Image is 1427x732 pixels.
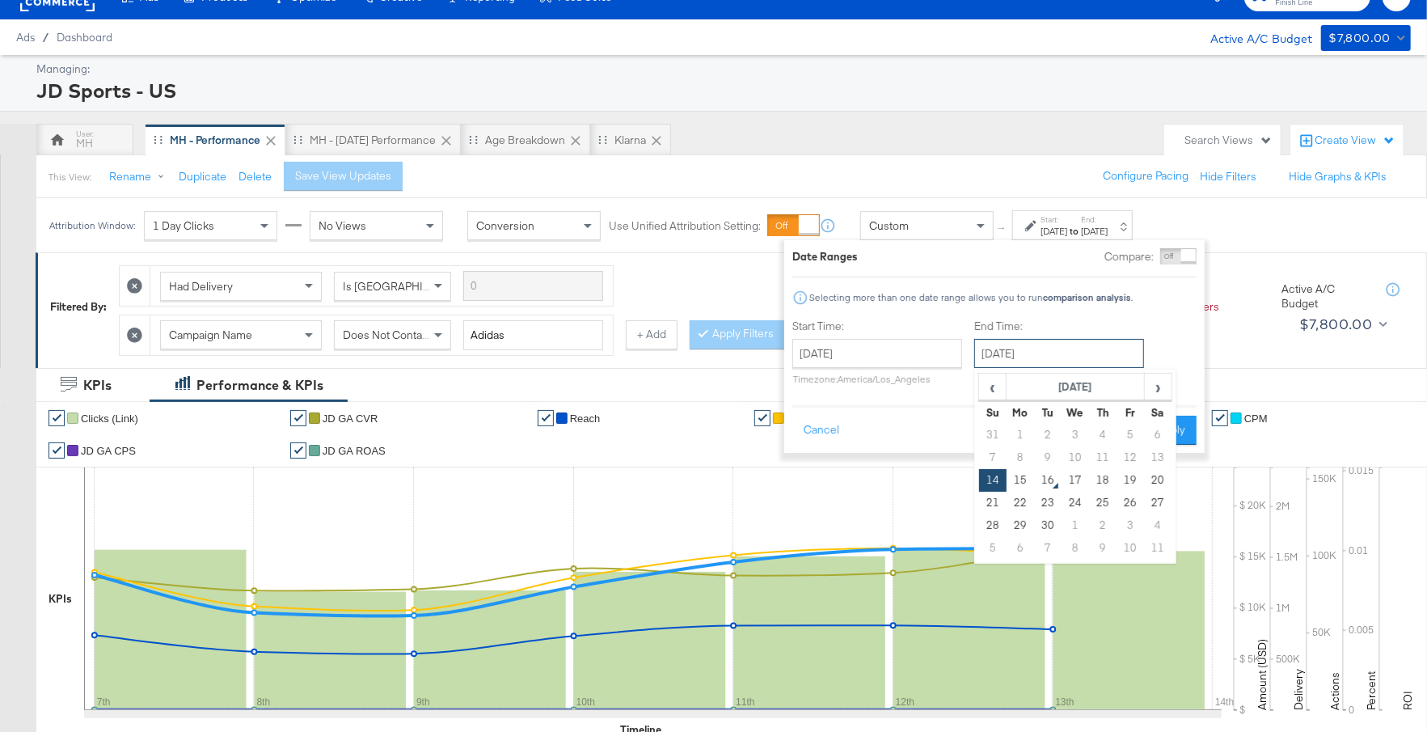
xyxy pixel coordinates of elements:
span: Ads [16,31,35,44]
strong: comparison analysis [1043,291,1131,303]
td: 26 [1117,492,1144,514]
div: MH - Performance [170,133,260,148]
td: 29 [1007,514,1034,537]
th: [DATE] [1007,374,1145,401]
div: $7,800.00 [1299,312,1373,336]
a: ✔ [538,410,554,426]
td: 2 [1089,514,1117,537]
td: 4 [1089,424,1117,446]
td: 3 [1117,514,1144,537]
div: Managing: [36,61,1407,77]
span: Does Not Contain [343,328,431,342]
td: 9 [1089,537,1117,560]
td: 25 [1089,492,1117,514]
td: 14 [979,469,1007,492]
button: + Add [626,320,678,349]
td: 21 [979,492,1007,514]
td: 9 [1034,446,1062,469]
a: ✔ [290,442,306,459]
text: Percent [1364,671,1378,710]
th: Th [1089,401,1117,424]
th: Fr [1117,401,1144,424]
button: $7,800.00 [1321,25,1411,51]
label: Compare: [1104,249,1154,264]
div: Drag to reorder tab [598,135,607,144]
div: KPIs [83,376,112,395]
div: Selecting more than one date range allows you to run . [808,292,1134,303]
td: 3 [1062,424,1089,446]
span: / [35,31,57,44]
text: Actions [1328,672,1342,710]
div: Klarna [614,133,646,148]
div: Search Views [1184,133,1273,148]
th: Mo [1007,401,1034,424]
td: 27 [1144,492,1172,514]
button: Cancel [792,416,851,445]
th: Su [979,401,1007,424]
div: Age Breakdown [485,133,565,148]
div: Active A/C Budget [1281,281,1370,311]
td: 2 [1034,424,1062,446]
button: $7,800.00 [1293,311,1391,337]
td: 12 [1117,446,1144,469]
div: Drag to reorder tab [469,135,478,144]
button: Delete [239,169,272,184]
td: 20 [1144,469,1172,492]
td: 23 [1034,492,1062,514]
p: Timezone: America/Los_Angeles [792,373,962,385]
span: ↑ [995,226,1011,231]
button: Configure Pacing [1091,162,1200,191]
td: 1 [1062,514,1089,537]
div: [DATE] [1081,225,1108,238]
td: 11 [1144,537,1172,560]
button: Duplicate [179,169,226,184]
div: Performance & KPIs [196,376,323,395]
div: Filtered By: [50,299,107,315]
span: Dashboard [57,31,112,44]
div: JD Sports - US [36,77,1407,104]
label: End: [1081,214,1108,225]
td: 5 [979,537,1007,560]
a: ✔ [49,442,65,459]
span: Reach [570,413,601,425]
td: 6 [1144,424,1172,446]
button: Rename [98,163,182,192]
text: Delivery [1291,669,1306,710]
div: Attribution Window: [49,220,136,231]
td: 18 [1089,469,1117,492]
div: Drag to reorder tab [293,135,302,144]
span: Conversion [476,218,534,233]
a: ✔ [49,410,65,426]
td: 16 [1034,469,1062,492]
strong: to [1067,225,1081,237]
span: Campaign Name [169,328,252,342]
span: Clicks (Link) [81,413,138,425]
a: ✔ [1212,410,1228,426]
td: 6 [1007,537,1034,560]
div: MH - [DATE] Performance [310,133,436,148]
label: Use Unified Attribution Setting: [609,218,761,234]
span: › [1146,374,1171,399]
span: Is [GEOGRAPHIC_DATA] [343,279,467,294]
div: [DATE] [1041,225,1067,238]
td: 17 [1062,469,1089,492]
td: 8 [1062,537,1089,560]
span: No Views [319,218,366,233]
label: Start Time: [792,319,962,334]
div: $7,800.00 [1329,28,1391,49]
label: Start: [1041,214,1067,225]
td: 24 [1062,492,1089,514]
td: 8 [1007,446,1034,469]
td: 30 [1034,514,1062,537]
th: Sa [1144,401,1172,424]
div: MH [76,136,93,151]
td: 31 [979,424,1007,446]
span: Custom [869,218,909,233]
span: CPM [1244,413,1268,425]
td: 15 [1007,469,1034,492]
text: ROI [1400,691,1415,710]
td: 22 [1007,492,1034,514]
th: We [1062,401,1089,424]
td: 7 [1034,537,1062,560]
div: KPIs [49,591,72,607]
